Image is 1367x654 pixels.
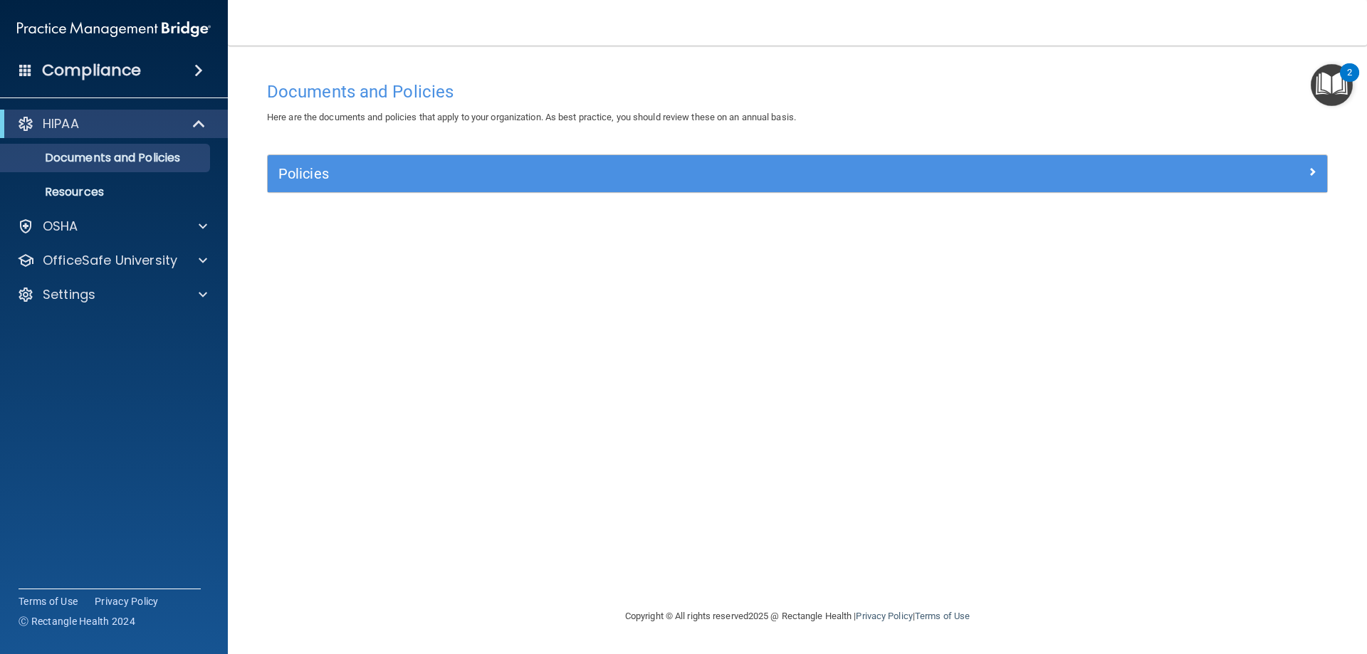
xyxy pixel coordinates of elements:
div: 2 [1347,73,1352,91]
a: Terms of Use [915,611,970,621]
span: Here are the documents and policies that apply to your organization. As best practice, you should... [267,112,796,122]
a: OfficeSafe University [17,252,207,269]
img: PMB logo [17,15,211,43]
a: Privacy Policy [95,594,159,608]
h4: Documents and Policies [267,83,1328,101]
h4: Compliance [42,60,141,80]
p: OSHA [43,218,78,235]
a: Policies [278,162,1316,185]
button: Open Resource Center, 2 new notifications [1311,64,1353,106]
a: HIPAA [17,115,206,132]
p: HIPAA [43,115,79,132]
a: Settings [17,286,207,303]
p: Resources [9,185,204,199]
div: Copyright © All rights reserved 2025 @ Rectangle Health | | [538,594,1057,639]
a: OSHA [17,218,207,235]
span: Ⓒ Rectangle Health 2024 [19,614,135,628]
a: Terms of Use [19,594,78,608]
h5: Policies [278,166,1052,181]
p: OfficeSafe University [43,252,177,269]
iframe: Drift Widget Chat Controller [1296,556,1350,610]
p: Documents and Policies [9,151,204,165]
a: Privacy Policy [856,611,912,621]
p: Settings [43,286,95,303]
